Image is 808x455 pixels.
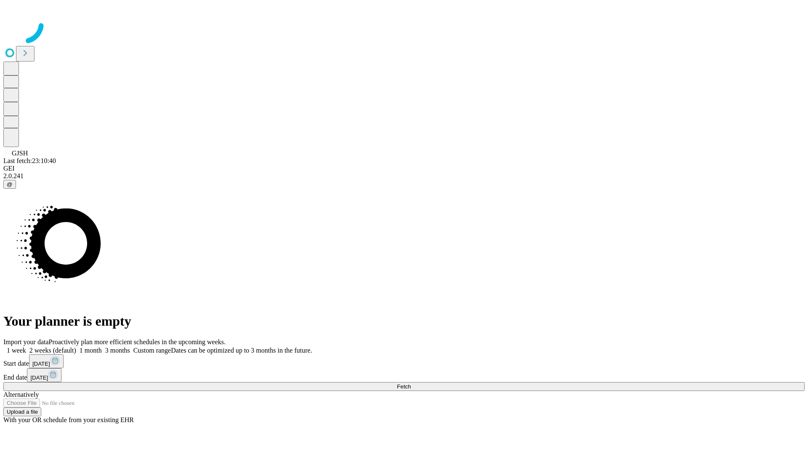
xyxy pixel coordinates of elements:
[3,416,134,423] span: With your OR schedule from your existing EHR
[3,165,805,172] div: GEI
[29,354,64,368] button: [DATE]
[3,354,805,368] div: Start date
[3,368,805,382] div: End date
[171,347,312,354] span: Dates can be optimized up to 3 months in the future.
[49,338,226,345] span: Proactively plan more efficient schedules in the upcoming weeks.
[32,361,50,367] span: [DATE]
[7,181,13,187] span: @
[7,347,26,354] span: 1 week
[27,368,61,382] button: [DATE]
[3,180,16,189] button: @
[3,338,49,345] span: Import your data
[80,347,102,354] span: 1 month
[12,150,28,157] span: GJSH
[30,375,48,381] span: [DATE]
[133,347,171,354] span: Custom range
[3,382,805,391] button: Fetch
[3,157,56,164] span: Last fetch: 23:10:40
[397,383,411,390] span: Fetch
[3,172,805,180] div: 2.0.241
[29,347,76,354] span: 2 weeks (default)
[105,347,130,354] span: 3 months
[3,313,805,329] h1: Your planner is empty
[3,391,39,398] span: Alternatively
[3,407,41,416] button: Upload a file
